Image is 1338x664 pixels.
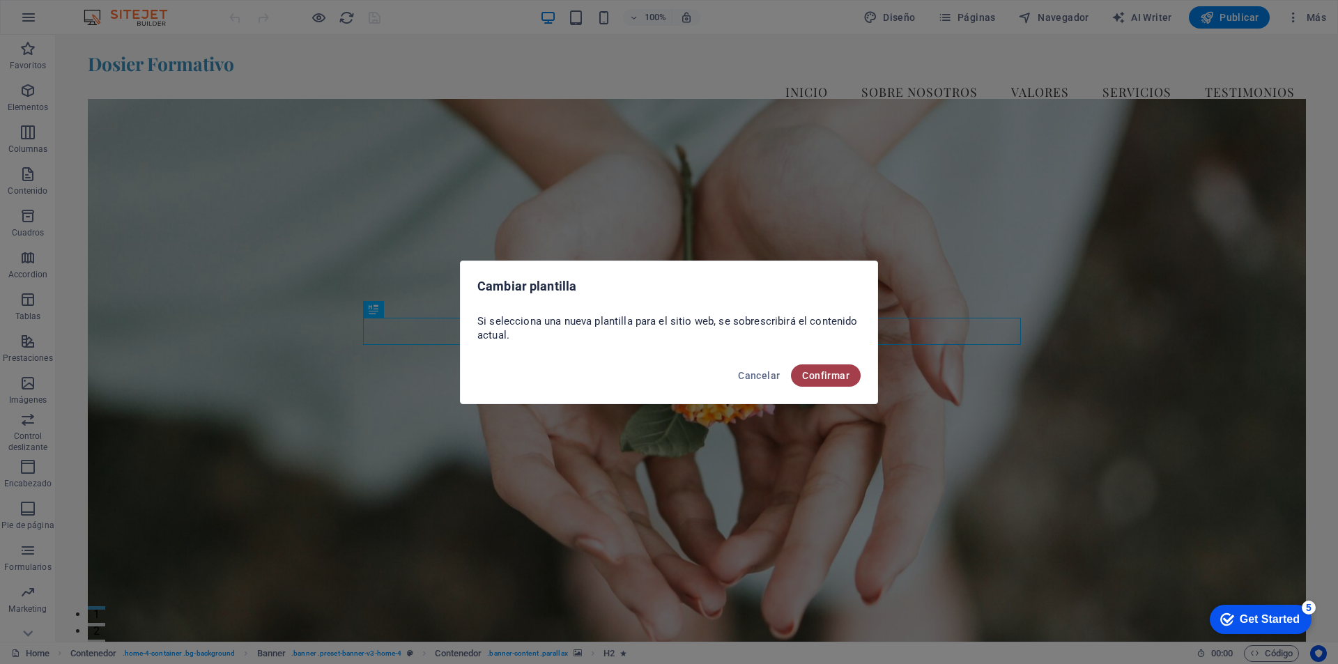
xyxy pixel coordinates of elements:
div: 5 [103,3,117,17]
button: 2 [32,588,49,592]
p: Si selecciona una nueva plantilla para el sitio web, se sobrescribirá el contenido actual. [477,314,861,342]
div: Get Started [41,15,101,28]
h2: Cambiar plantilla [477,278,861,295]
button: Confirmar [791,364,861,387]
button: Cancelar [732,364,785,387]
span: Cancelar [738,370,780,381]
button: 1 [32,571,49,575]
div: Get Started 5 items remaining, 0% complete [11,7,113,36]
span: Confirmar [802,370,849,381]
button: 3 [32,605,49,608]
